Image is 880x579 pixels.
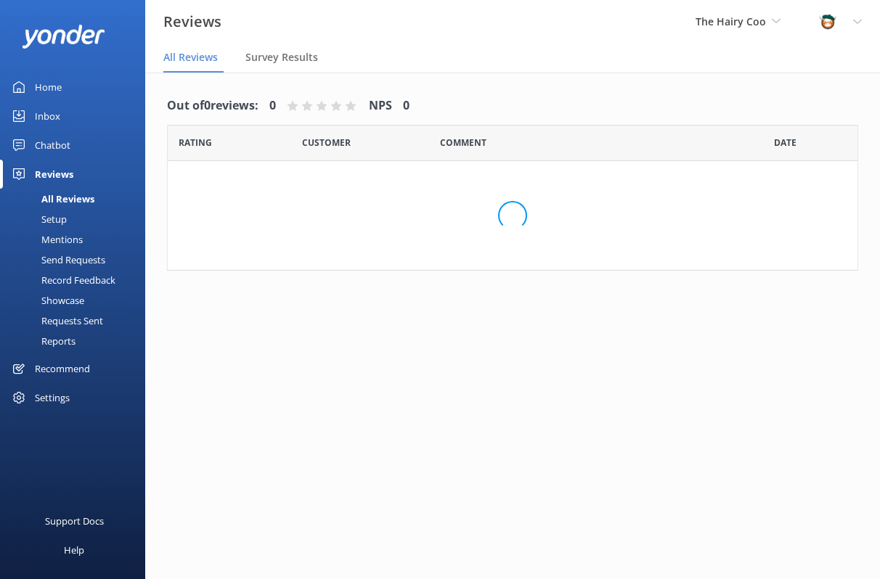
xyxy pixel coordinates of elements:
[163,10,221,33] h3: Reviews
[440,136,486,149] span: Question
[9,331,145,351] a: Reports
[9,189,94,209] div: All Reviews
[9,250,145,270] a: Send Requests
[9,189,145,209] a: All Reviews
[9,209,145,229] a: Setup
[64,535,84,564] div: Help
[9,311,145,331] a: Requests Sent
[817,11,839,33] img: 457-1738239164.png
[269,96,276,115] h4: 0
[403,96,410,115] h4: 0
[35,354,90,383] div: Recommend
[167,96,258,115] h4: Out of 0 reviews:
[35,102,60,131] div: Inbox
[774,136,797,149] span: Date
[9,229,83,250] div: Mentions
[35,383,70,412] div: Settings
[35,160,73,189] div: Reviews
[245,50,318,65] span: Survey Results
[302,136,351,149] span: Date
[179,136,212,149] span: Date
[9,270,115,290] div: Record Feedback
[35,73,62,102] div: Home
[9,331,76,351] div: Reports
[35,131,70,160] div: Chatbot
[9,311,103,331] div: Requests Sent
[9,290,145,311] a: Showcase
[696,15,766,28] span: The Hairy Coo
[9,290,84,311] div: Showcase
[163,50,218,65] span: All Reviews
[45,506,104,535] div: Support Docs
[9,270,145,290] a: Record Feedback
[369,96,392,115] h4: NPS
[9,229,145,250] a: Mentions
[9,209,67,229] div: Setup
[9,250,105,270] div: Send Requests
[22,25,105,49] img: yonder-white-logo.png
